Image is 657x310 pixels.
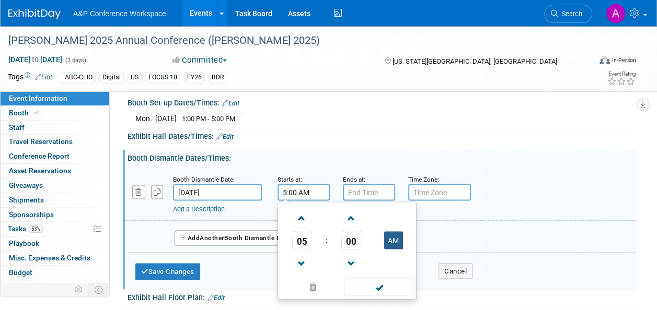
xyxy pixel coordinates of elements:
div: Digital [99,72,124,83]
button: AM [384,231,403,249]
td: Personalize Event Tab Strip [70,283,88,296]
span: Giveaways [9,181,43,189]
span: Search [558,10,582,18]
span: Misc. Expenses & Credits [9,254,90,262]
div: In-Person [612,56,636,64]
a: Misc. Expenses & Credits [1,251,109,265]
span: Budget [9,268,32,277]
span: Another [200,234,224,241]
button: AddAnotherBooth Dismantle Date [175,230,296,246]
span: Pick Minute [341,231,361,249]
a: Edit [222,100,239,107]
td: Toggle Event Tabs [88,283,110,296]
a: Conference Report [1,149,109,163]
a: Decrement Hour [292,249,312,276]
button: Committed [169,55,231,66]
small: Time Zone: [408,175,439,183]
div: ABC-CLIO [62,72,96,83]
div: BDR [209,72,227,83]
div: Exhibit Hall Floor Plan: [128,289,636,303]
span: Playbook [9,239,39,247]
img: ExhibitDay [8,9,61,19]
a: Decrement Minute [341,249,361,276]
a: Search [544,5,592,23]
span: Travel Reservations [9,137,73,146]
td: [DATE] [155,113,177,124]
span: Booth [9,109,41,117]
a: Done [343,280,416,295]
a: Increment Hour [292,204,312,231]
input: Time Zone [408,184,471,200]
span: to [30,55,40,64]
small: Starts at: [278,175,302,183]
span: [US_STATE][GEOGRAPHIC_DATA], [GEOGRAPHIC_DATA] [393,57,557,65]
span: Asset Reservations [9,166,71,175]
a: Asset Reservations [1,164,109,178]
a: Travel Reservations [1,135,109,149]
span: Conference Report [9,152,70,160]
span: 53% [29,225,43,233]
span: 1:00 PM - 5:00 PM [182,115,235,123]
input: Start Time [278,184,330,200]
span: [DATE] [DATE] [8,55,63,64]
div: Exhibit Hall Dates/Times: [128,128,636,142]
span: Sponsorships [9,210,54,219]
img: Format-Inperson.png [600,56,610,64]
a: Giveaways [1,178,109,193]
button: Cancel [439,263,472,279]
a: Tasks53% [1,222,109,236]
a: Edit [208,294,225,301]
div: US [128,72,142,83]
div: [PERSON_NAME] 2025 Annual Conference ([PERSON_NAME] 2025) [5,31,582,50]
a: Booth [1,106,109,120]
div: Event Rating [607,71,636,77]
a: ROI, Objectives & ROO [1,280,109,294]
a: Clear selection [280,280,345,294]
span: Event Information [9,94,67,102]
div: Booth Set-up Dates/Times: [128,95,636,109]
a: Shipments [1,193,109,207]
td: Mon. [135,113,155,124]
button: Save Changes [135,263,200,280]
td: Tags [8,71,52,84]
td: : [324,231,329,249]
span: Shipments [9,196,44,204]
div: FY26 [184,72,205,83]
a: Increment Minute [341,204,361,231]
input: Date [173,184,262,200]
a: Add a Description [173,205,225,212]
a: Edit [35,74,52,81]
a: Event Information [1,91,109,105]
a: Playbook [1,236,109,251]
span: Tasks [8,224,43,233]
img: Amanda Oney [606,4,626,23]
input: End Time [343,184,395,200]
span: ROI, Objectives & ROO [9,283,79,291]
small: Ends at: [343,175,365,183]
span: (3 days) [64,57,86,64]
div: Event Format [545,54,636,70]
span: Pick Hour [292,231,312,249]
a: Staff [1,121,109,135]
span: Staff [9,123,25,132]
a: Edit [216,133,234,140]
div: Booth Dismantle Dates/Times: [128,150,636,163]
span: A&P Conference Workspace [73,9,166,18]
small: Booth Dismantle Date: [173,175,235,183]
a: Sponsorships [1,208,109,222]
a: Budget [1,266,109,280]
div: FOCUS 10 [145,72,180,83]
i: Booth reservation complete [33,110,39,115]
